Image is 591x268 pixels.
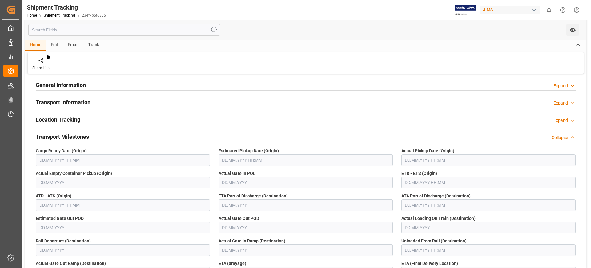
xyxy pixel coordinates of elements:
span: Actual Gate Out Ramp (Destination) [36,260,106,267]
img: Exertis%20JAM%20-%20Email%20Logo.jpg_1722504956.jpg [455,5,476,15]
input: DD.MM.YYYY [36,177,210,188]
span: Actual Gate Out POD [219,215,259,222]
div: Home [25,40,46,51]
input: DD.MM.YYYY [219,222,393,233]
span: Actual Loading On Train (Destination) [401,215,476,222]
div: Edit [46,40,63,51]
a: Shipment Tracking [44,13,75,18]
span: ETA (drayage) [219,260,246,267]
div: Expand [553,100,568,106]
div: Track [83,40,104,51]
input: DD.MM.YYYY HH:MM [401,199,576,211]
input: DD.MM.YYYY HH:MM [36,199,210,211]
input: DD.MM.YYYY [36,244,210,256]
a: Home [27,13,37,18]
span: Estimated Gate Out POD [36,215,84,222]
input: DD.MM.YYYY HH:MM [401,244,576,256]
span: Actual Pickup Date (Origin) [401,148,454,154]
button: show 0 new notifications [542,3,556,17]
input: DD.MM.YYYY HH:MM [219,154,393,166]
h2: Transport Milestones [36,133,89,141]
span: Actual Empty Container Pickup (Origin) [36,170,112,177]
input: DD.MM.YYYY [219,244,393,256]
div: Collapse [552,134,568,141]
div: JIMS [480,6,540,14]
span: Unloaded From Rail (Destination) [401,238,467,244]
input: DD.MM.YYYY [36,222,210,233]
div: Expand [553,117,568,124]
input: DD.MM.YYYY HH:MM [401,177,576,188]
input: DD.MM.YYYY [219,177,393,188]
span: Actual Gate In POL [219,170,255,177]
button: JIMS [480,4,542,16]
span: Cargo Ready Date (Origin) [36,148,87,154]
input: Search Fields [28,24,220,36]
span: ETA (Final Delivery Location) [401,260,458,267]
span: Actual Gate In Ramp (Destination) [219,238,285,244]
div: Email [63,40,83,51]
input: DD.MM.YYYY [219,199,393,211]
input: DD.MM.YYYY [401,222,576,233]
span: Estimated Pickup Date (Origin) [219,148,279,154]
div: Shipment Tracking [27,3,106,12]
span: Rail Departure (Destination) [36,238,91,244]
span: ATD - ATS (Origin) [36,193,71,199]
input: DD.MM.YYYY HH:MM [36,154,210,166]
span: ATA Port of Discharge (Destination) [401,193,471,199]
input: DD.MM.YYYY HH:MM [401,154,576,166]
button: open menu [566,24,579,36]
span: ETA Port of Discharge (Destination) [219,193,288,199]
h2: General Information [36,81,86,89]
h2: Transport Information [36,98,90,106]
h2: Location Tracking [36,115,80,124]
div: Expand [553,83,568,89]
button: Help Center [556,3,570,17]
span: ETD - ETS (Origin) [401,170,437,177]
